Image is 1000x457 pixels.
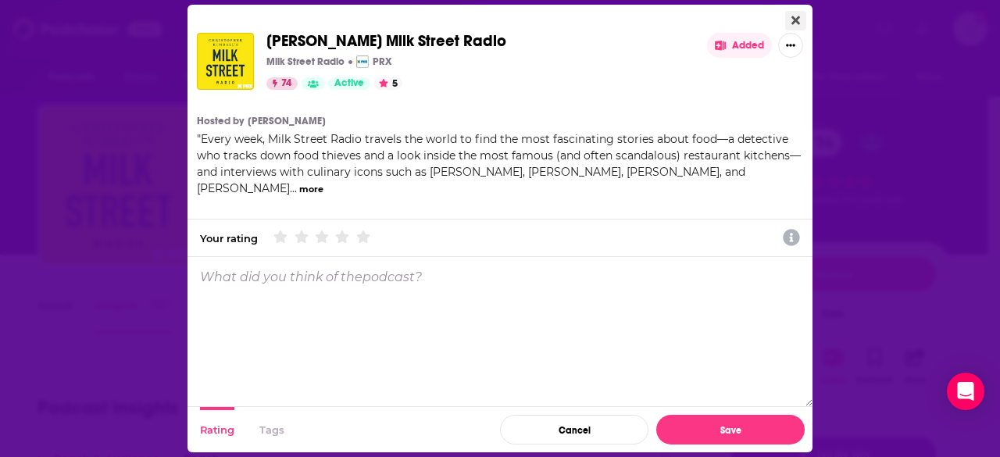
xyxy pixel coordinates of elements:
[290,181,297,195] span: ...
[947,373,984,410] div: Open Intercom Messenger
[259,407,284,452] button: Tags
[197,115,244,127] h4: Hosted by
[266,33,506,50] a: [PERSON_NAME] Milk Street Radio
[373,55,391,68] p: PRX
[197,33,254,90] img: Christopher Kimball’s Milk Street Radio
[266,55,345,68] p: Milk Street Radio
[356,55,391,68] a: PRXPRX
[778,33,803,58] button: Show More Button
[200,270,422,284] p: What did you think of the podcast ?
[783,227,800,249] a: Show additional information
[200,232,258,245] div: Your rating
[328,77,370,90] a: Active
[266,77,298,90] a: 74
[266,31,506,51] span: [PERSON_NAME] Milk Street Radio
[374,77,402,90] button: 5
[299,183,323,196] button: more
[656,415,805,445] button: Save
[707,33,772,58] button: Added
[356,55,369,68] img: PRX
[785,11,806,30] button: Close
[334,76,364,91] span: Active
[248,115,326,127] a: [PERSON_NAME]
[500,415,648,445] button: Cancel
[200,407,234,452] button: Rating
[281,76,291,91] span: 74
[197,132,801,195] span: "
[197,132,801,195] span: Every week, Milk Street Radio travels the world to find the most fascinating stories about food—a...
